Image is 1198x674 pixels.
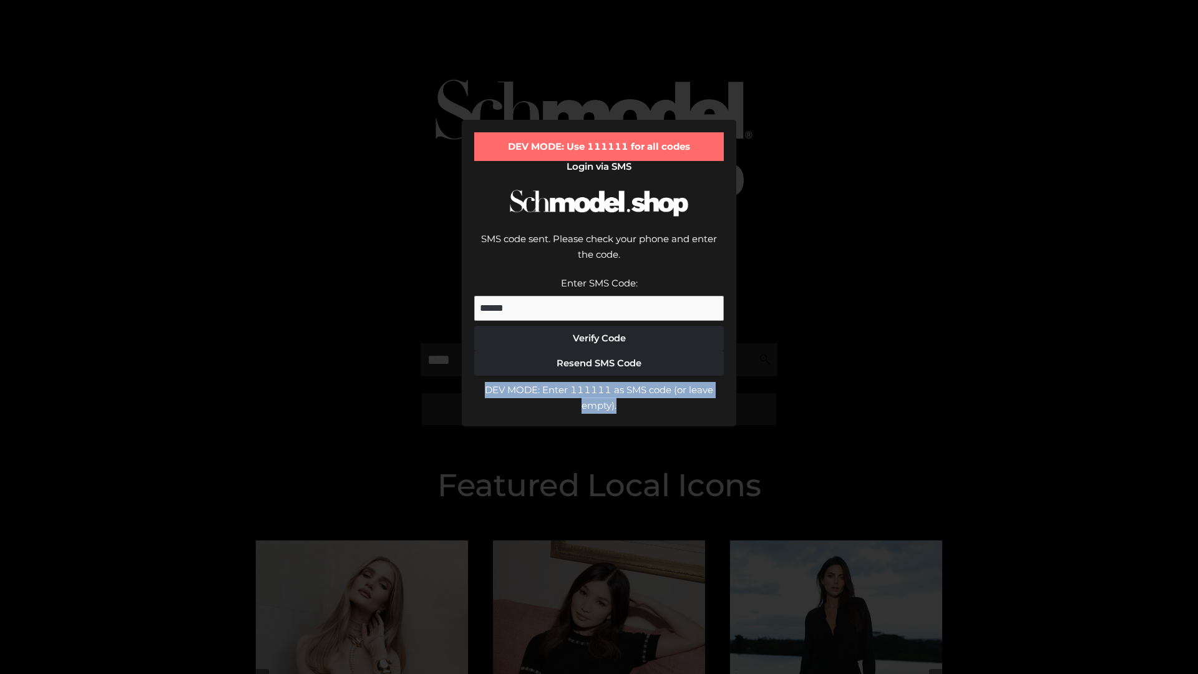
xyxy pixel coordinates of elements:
label: Enter SMS Code: [561,277,638,289]
div: DEV MODE: Use 111111 for all codes [474,132,724,161]
h2: Login via SMS [474,161,724,172]
button: Resend SMS Code [474,351,724,376]
button: Verify Code [474,326,724,351]
div: DEV MODE: Enter 111111 as SMS code (or leave empty). [474,382,724,414]
div: SMS code sent. Please check your phone and enter the code. [474,231,724,275]
img: Schmodel Logo [505,178,693,228]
